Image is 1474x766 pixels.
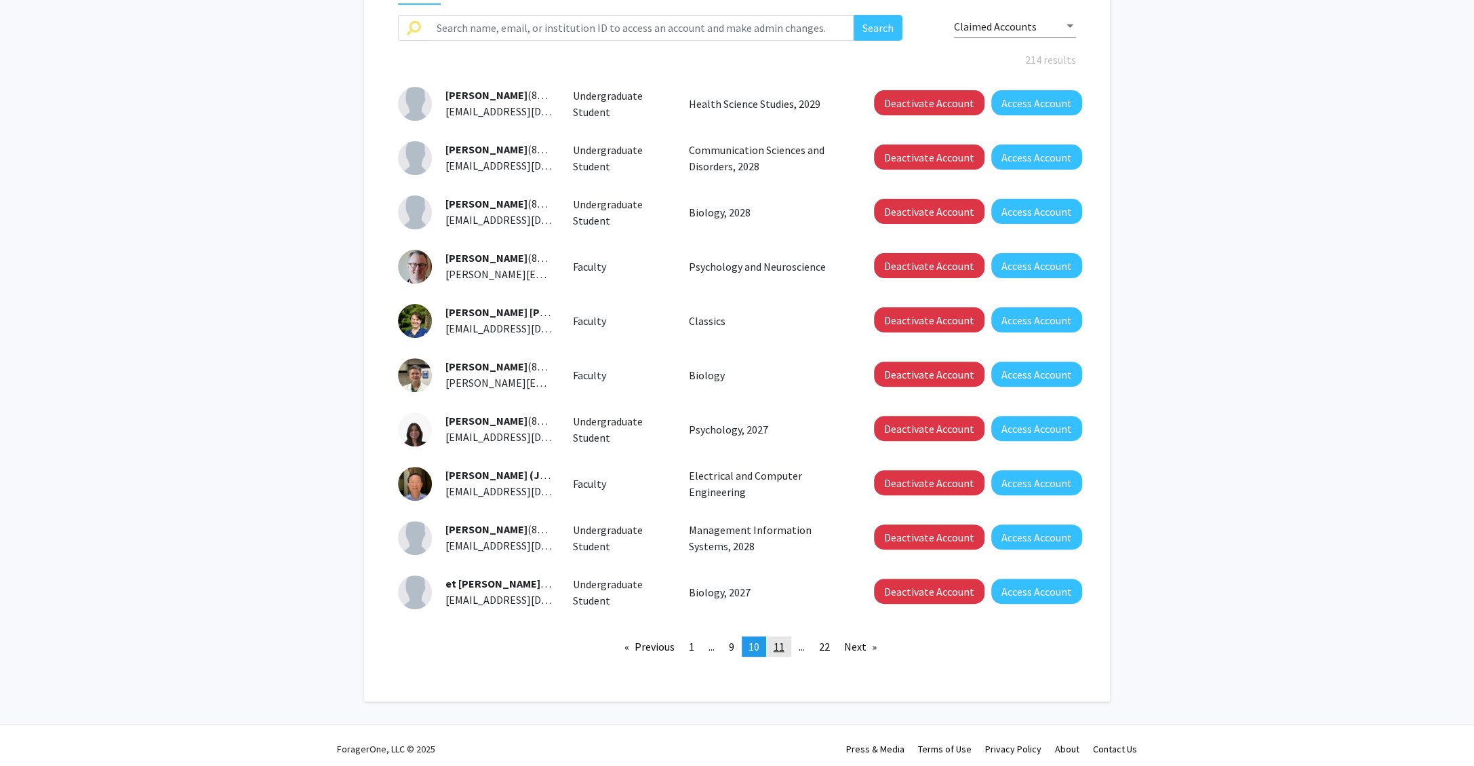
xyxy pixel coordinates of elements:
[445,539,611,552] span: [EMAIL_ADDRESS][DOMAIN_NAME]
[689,522,843,554] p: Management Information Systems, 2028
[819,640,830,653] span: 22
[398,195,432,229] img: Profile Picture
[563,258,679,275] div: Faculty
[563,522,679,554] div: Undergraduate Student
[689,313,843,329] p: Classics
[445,197,527,210] span: [PERSON_NAME]
[398,575,432,609] img: Profile Picture
[445,251,584,265] span: (891965060)
[398,141,432,175] img: Profile Picture
[563,142,679,174] div: Undergraduate Student
[874,579,984,604] button: Deactivate Account
[445,104,611,118] span: [EMAIL_ADDRESS][DOMAIN_NAME]
[445,305,668,319] span: (892873999)
[445,414,527,427] span: [PERSON_NAME]
[445,577,597,590] span: (892906479)
[799,640,805,653] span: ...
[918,743,972,755] a: Terms of Use
[445,522,527,536] span: [PERSON_NAME]
[985,743,1041,755] a: Privacy Policy
[689,142,843,174] p: Communication Sciences and Disorders, 2028
[563,313,679,329] div: Faculty
[563,88,679,120] div: Undergraduate Student
[689,204,843,221] p: Biology, 2028
[991,90,1082,115] button: Access Account
[874,199,984,224] button: Deactivate Account
[398,521,432,555] img: Profile Picture
[445,142,527,156] span: [PERSON_NAME]
[429,15,854,41] input: Search name, email, or institution ID to access an account and make admin changes.
[398,250,432,284] img: Profile Picture
[991,307,1082,332] button: Access Account
[618,636,681,657] a: Previous page
[837,636,883,657] a: Next page
[398,636,1076,657] ul: Pagination
[991,416,1082,441] button: Access Account
[991,145,1082,170] button: Access Account
[689,467,843,500] p: Electrical and Computer Engineering
[398,87,432,121] img: Profile Picture
[854,15,902,41] button: Search
[954,20,1037,33] span: Claimed Accounts
[991,199,1082,224] button: Access Account
[445,88,584,102] span: (892893975)
[563,196,679,229] div: Undergraduate Student
[1055,743,1079,755] a: About
[874,253,984,278] button: Deactivate Account
[398,358,432,392] img: Profile Picture
[749,640,759,653] span: 10
[445,430,611,444] span: [EMAIL_ADDRESS][DOMAIN_NAME]
[1093,743,1137,755] a: Contact Us
[874,90,984,115] button: Deactivate Account
[445,213,611,227] span: [EMAIL_ADDRESS][DOMAIN_NAME]
[445,360,584,373] span: (889797899)
[991,362,1082,387] button: Access Account
[563,576,679,609] div: Undergraduate Student
[445,376,692,389] span: [PERSON_NAME][EMAIL_ADDRESS][DOMAIN_NAME]
[991,579,1082,604] button: Access Account
[991,524,1082,550] button: Access Account
[874,145,984,170] button: Deactivate Account
[445,522,584,536] span: (892825467)
[445,142,584,156] span: (892817393)
[445,468,691,482] span: (892815473)
[445,593,611,607] span: [EMAIL_ADDRESS][DOMAIN_NAME]
[445,88,527,102] span: [PERSON_NAME]
[445,322,611,335] span: [EMAIL_ADDRESS][DOMAIN_NAME]
[874,470,984,495] button: Deactivate Account
[689,96,843,112] p: Health Science Studies, 2029
[874,307,984,332] button: Deactivate Account
[398,467,432,501] img: Profile Picture
[563,476,679,492] div: Faculty
[991,470,1082,495] button: Access Account
[445,159,611,172] span: [EMAIL_ADDRESS][DOMAIN_NAME]
[689,258,843,275] p: Psychology and Neuroscience
[991,253,1082,278] button: Access Account
[874,416,984,441] button: Deactivate Account
[689,421,843,438] p: Psychology, 2027
[445,305,612,319] span: [PERSON_NAME] [PERSON_NAME]
[388,52,1086,68] div: 214 results
[774,640,784,653] span: 11
[689,640,694,653] span: 1
[445,251,527,265] span: [PERSON_NAME]
[445,484,611,498] span: [EMAIL_ADDRESS][DOMAIN_NAME]
[563,413,679,446] div: Undergraduate Student
[563,367,679,383] div: Faculty
[874,362,984,387] button: Deactivate Account
[445,267,692,281] span: [PERSON_NAME][EMAIL_ADDRESS][DOMAIN_NAME]
[445,577,551,590] span: et [PERSON_NAME]
[729,640,734,653] span: 9
[445,360,527,373] span: [PERSON_NAME]
[445,468,635,482] span: [PERSON_NAME] (JB) [PERSON_NAME]
[689,584,843,600] p: Biology, 2027
[709,640,715,653] span: ...
[874,524,984,550] button: Deactivate Account
[846,743,904,755] a: Press & Media
[10,705,58,756] iframe: Chat
[445,414,584,427] span: (892800941)
[689,367,843,383] p: Biology
[398,304,432,338] img: Profile Picture
[445,197,584,210] span: (892830433)
[398,413,432,446] img: Profile Picture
